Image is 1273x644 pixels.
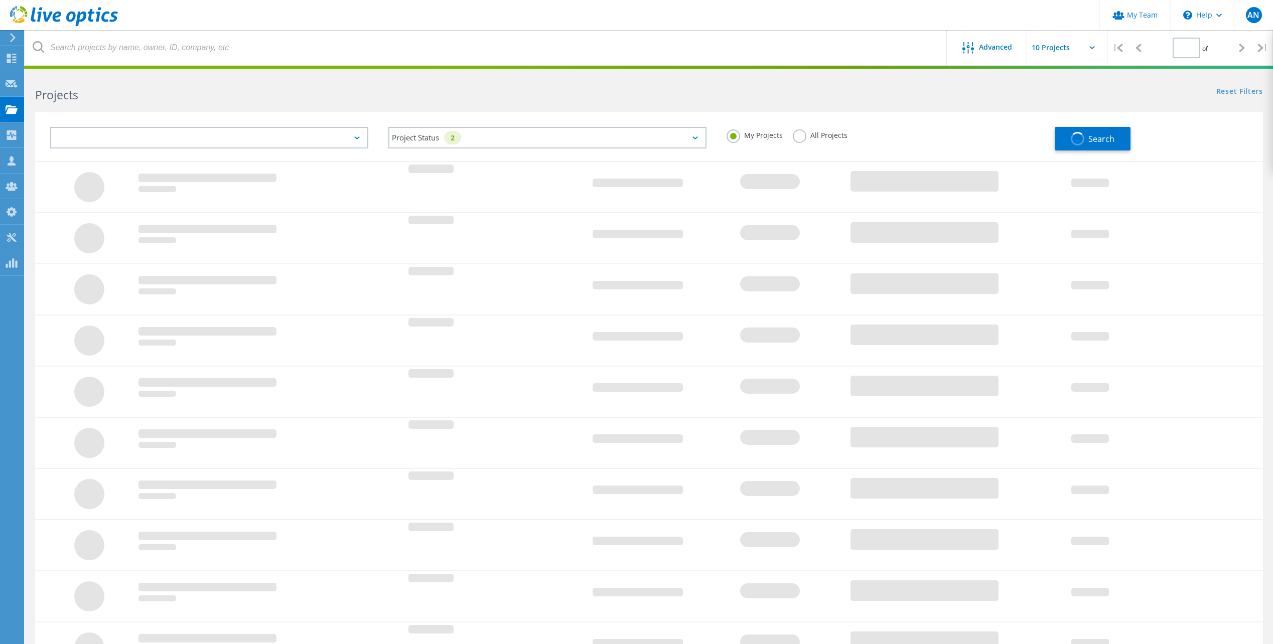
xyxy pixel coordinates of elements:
svg: \n [1183,11,1192,20]
a: Reset Filters [1216,88,1263,96]
span: AN [1247,11,1259,19]
label: All Projects [793,129,847,139]
div: Project Status [388,127,706,148]
label: My Projects [727,129,783,139]
b: Projects [35,87,78,103]
div: | [1107,30,1128,66]
div: | [1252,30,1273,66]
a: Live Optics Dashboard [10,21,118,28]
span: of [1202,44,1208,53]
button: Search [1055,127,1130,150]
input: Search projects by name, owner, ID, company, etc [25,30,947,65]
span: Search [1088,133,1114,144]
span: Advanced [979,44,1012,51]
div: 2 [444,131,461,144]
